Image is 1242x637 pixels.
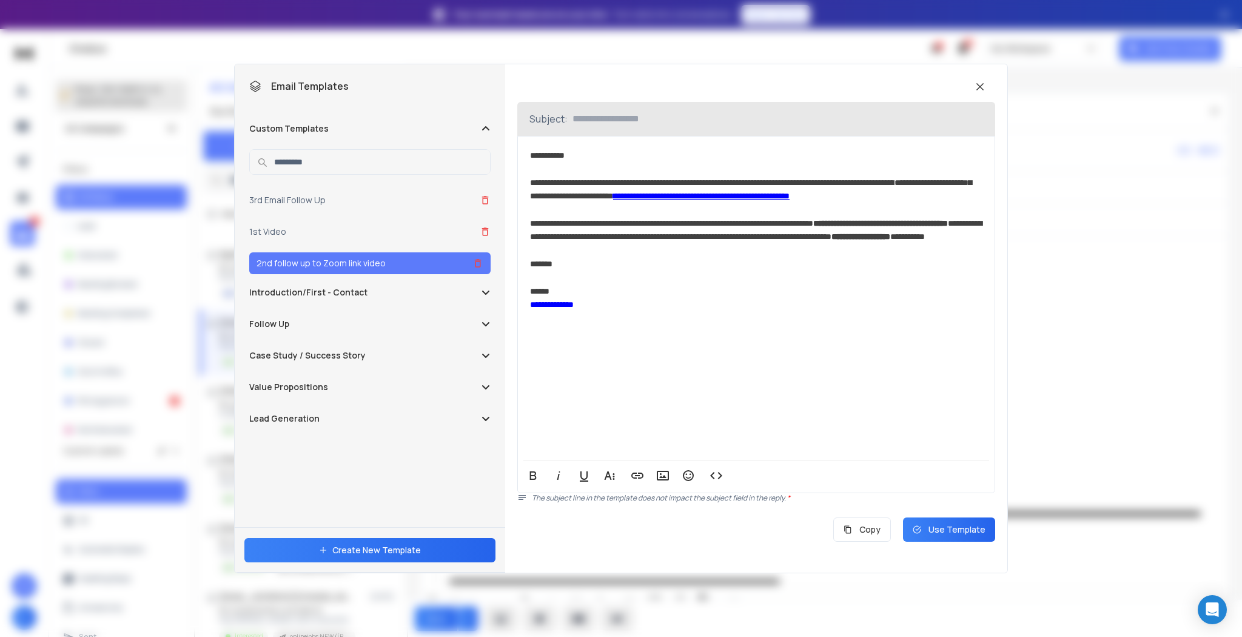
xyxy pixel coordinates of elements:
button: Introduction/First - Contact [249,286,491,298]
button: Value Propositions [249,381,491,393]
button: Use Template [903,517,995,542]
p: Subject: [529,112,568,126]
button: Code View [705,463,728,488]
button: Insert Image (Ctrl+P) [651,463,674,488]
span: reply. [768,493,790,503]
button: Underline (Ctrl+U) [572,463,596,488]
button: Copy [833,517,891,542]
button: Follow Up [249,318,491,330]
button: More Text [598,463,621,488]
div: Open Intercom Messenger [1198,595,1227,624]
button: Insert Link (Ctrl+K) [626,463,649,488]
button: Italic (Ctrl+I) [547,463,570,488]
button: Create New Template [244,538,495,562]
p: The subject line in the template does not impact the subject field in the [532,493,995,503]
button: Bold (Ctrl+B) [522,463,545,488]
button: Emoticons [677,463,700,488]
button: Case Study / Success Story [249,349,491,362]
button: Lead Generation [249,413,491,425]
